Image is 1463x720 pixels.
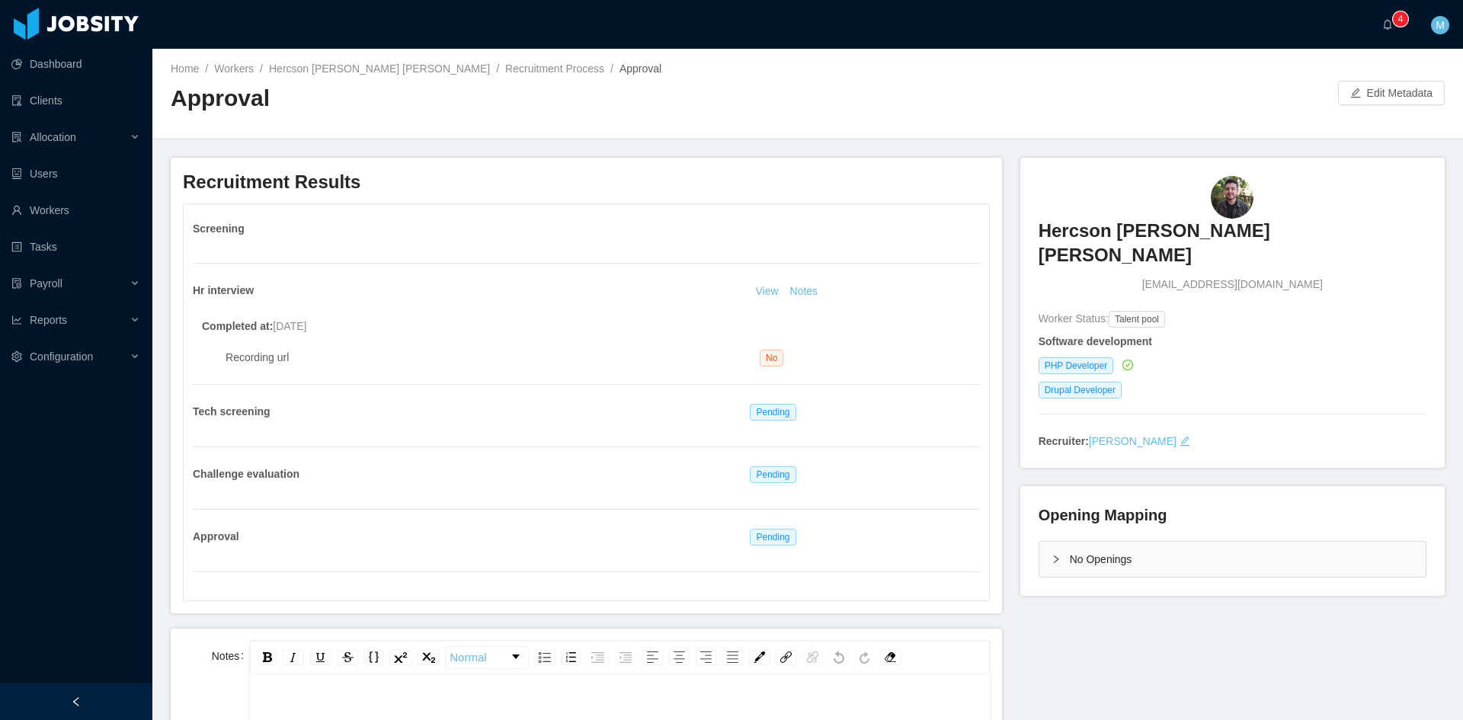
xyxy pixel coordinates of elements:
div: Link [776,650,796,665]
span: Talent pool [1109,311,1165,328]
div: Ordered [562,650,581,665]
span: Pending [750,529,796,546]
div: Italic [283,650,304,665]
button: icon: editEdit Metadata [1338,81,1445,105]
div: rdw-list-control [531,646,639,669]
span: Allocation [30,131,76,143]
a: [PERSON_NAME] [1089,435,1176,447]
div: rdw-color-picker [746,646,773,669]
span: Approval [619,62,661,75]
strong: Hr interview [193,284,254,296]
div: Center [669,650,690,665]
strong: Approval [193,530,239,542]
div: Outdent [615,650,636,665]
div: Underline [310,650,331,665]
a: icon: userWorkers [11,195,140,226]
span: [DATE] [273,320,306,332]
div: rdw-toolbar [250,641,989,674]
div: Superscript [389,650,411,665]
a: Home [171,62,199,75]
div: Remove [880,650,901,665]
span: / [260,62,263,75]
i: icon: check-circle [1122,360,1133,370]
a: Workers [214,62,254,75]
span: Reports [30,314,67,326]
div: rdw-inline-control [255,646,443,669]
a: Recruitment Process [505,62,604,75]
strong: Challenge evaluation [193,468,299,480]
div: rdw-history-control [826,646,877,669]
div: Bold [258,650,277,665]
a: icon: auditClients [11,85,140,116]
div: Subscript [418,650,440,665]
i: icon: file-protect [11,278,22,289]
h3: Recruitment Results [183,170,990,194]
div: icon: rightNo Openings [1039,542,1426,577]
span: / [205,62,208,75]
div: Right [696,650,716,665]
span: Pending [750,466,796,483]
div: rdw-remove-control [877,646,904,669]
span: Configuration [30,350,93,363]
p: 4 [1398,11,1404,27]
div: Indent [587,650,609,665]
strong: Completed at: [202,320,273,332]
i: icon: right [1052,555,1061,564]
a: Hercson [PERSON_NAME] [PERSON_NAME] [1039,219,1426,277]
strong: Software development [1039,335,1152,347]
i: icon: setting [11,351,22,362]
div: rdw-block-control [443,646,531,669]
span: Normal [450,642,486,673]
span: M [1436,16,1445,34]
span: [EMAIL_ADDRESS][DOMAIN_NAME] [1142,277,1323,293]
span: PHP Developer [1039,357,1114,374]
div: rdw-textalign-control [639,646,746,669]
div: Recording url [226,350,760,366]
i: icon: bell [1382,19,1393,30]
a: Hercson [PERSON_NAME] [PERSON_NAME] [269,62,490,75]
strong: Tech screening [193,405,271,418]
i: icon: solution [11,132,22,142]
i: icon: line-chart [11,315,22,325]
a: icon: profileTasks [11,232,140,262]
div: rdw-link-control [773,646,826,669]
div: Justify [722,650,743,665]
h3: Hercson [PERSON_NAME] [PERSON_NAME] [1039,219,1426,268]
div: Undo [829,650,849,665]
div: Left [642,650,663,665]
span: Payroll [30,277,62,290]
button: Notes [784,283,824,301]
div: Unlink [802,650,823,665]
div: Unordered [534,650,555,665]
h2: Approval [171,83,808,114]
span: Worker Status: [1039,312,1109,325]
a: icon: check-circle [1119,359,1133,371]
label: Notes [212,650,250,662]
a: View [750,285,783,297]
span: Drupal Developer [1039,382,1122,398]
div: Strikethrough [338,650,358,665]
sup: 4 [1393,11,1408,27]
a: Block Type [446,647,528,668]
span: Pending [750,404,796,421]
strong: Recruiter: [1039,435,1089,447]
i: icon: edit [1180,436,1190,446]
div: Redo [855,650,874,665]
div: rdw-dropdown [445,646,529,669]
span: No [760,350,783,366]
a: icon: pie-chartDashboard [11,49,140,79]
h4: Opening Mapping [1039,504,1167,526]
span: / [610,62,613,75]
div: Monospace [364,650,383,665]
span: / [496,62,499,75]
strong: Screening [193,222,245,235]
a: icon: robotUsers [11,158,140,189]
img: 06afdd10-5fe8-11e9-881a-3d231adde2d8_66563e66c5745-90w.png [1211,176,1253,219]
